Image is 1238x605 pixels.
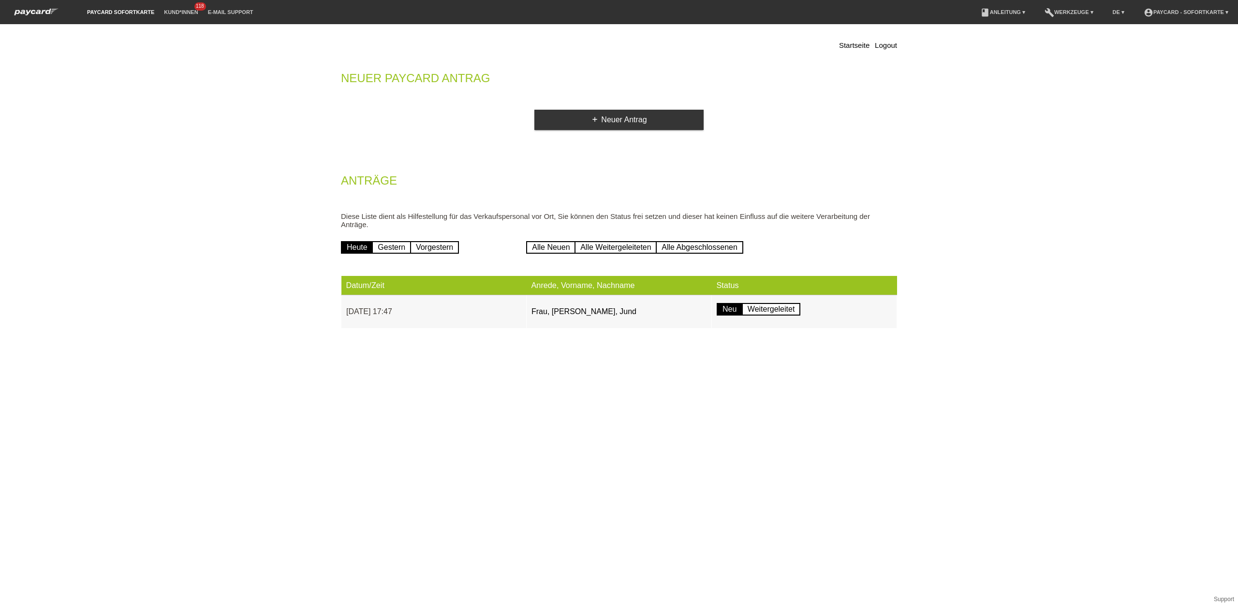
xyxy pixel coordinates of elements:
[875,41,897,49] a: Logout
[526,241,575,254] a: Alle Neuen
[531,307,636,316] a: Frau, [PERSON_NAME], Jund
[1040,9,1098,15] a: buildWerkzeuge ▾
[341,73,897,88] h2: Neuer Paycard Antrag
[1108,9,1129,15] a: DE ▾
[341,295,527,329] td: [DATE] 17:47
[341,241,373,254] a: Heute
[591,115,599,123] i: add
[341,276,527,295] th: Datum/Zeit
[372,241,411,254] a: Gestern
[341,212,897,229] p: Diese Liste dient als Hilfestellung für das Verkaufspersonal vor Ort, Sie können den Status frei ...
[159,9,203,15] a: Kund*innen
[975,9,1030,15] a: bookAnleitung ▾
[341,176,897,190] h2: Anträge
[656,241,743,254] a: Alle Abgeschlossenen
[410,241,459,254] a: Vorgestern
[10,7,63,17] img: paycard Sofortkarte
[194,2,206,11] span: 118
[980,8,990,17] i: book
[575,241,657,254] a: Alle Weitergeleiteten
[742,303,801,316] a: Weitergeleitet
[527,276,712,295] th: Anrede, Vorname, Nachname
[1214,596,1234,603] a: Support
[203,9,258,15] a: E-Mail Support
[534,110,704,130] a: addNeuer Antrag
[717,303,742,316] a: Neu
[1139,9,1233,15] a: account_circlepaycard - Sofortkarte ▾
[1144,8,1153,17] i: account_circle
[839,41,870,49] a: Startseite
[82,9,159,15] a: paycard Sofortkarte
[712,276,897,295] th: Status
[10,11,63,18] a: paycard Sofortkarte
[1045,8,1054,17] i: build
